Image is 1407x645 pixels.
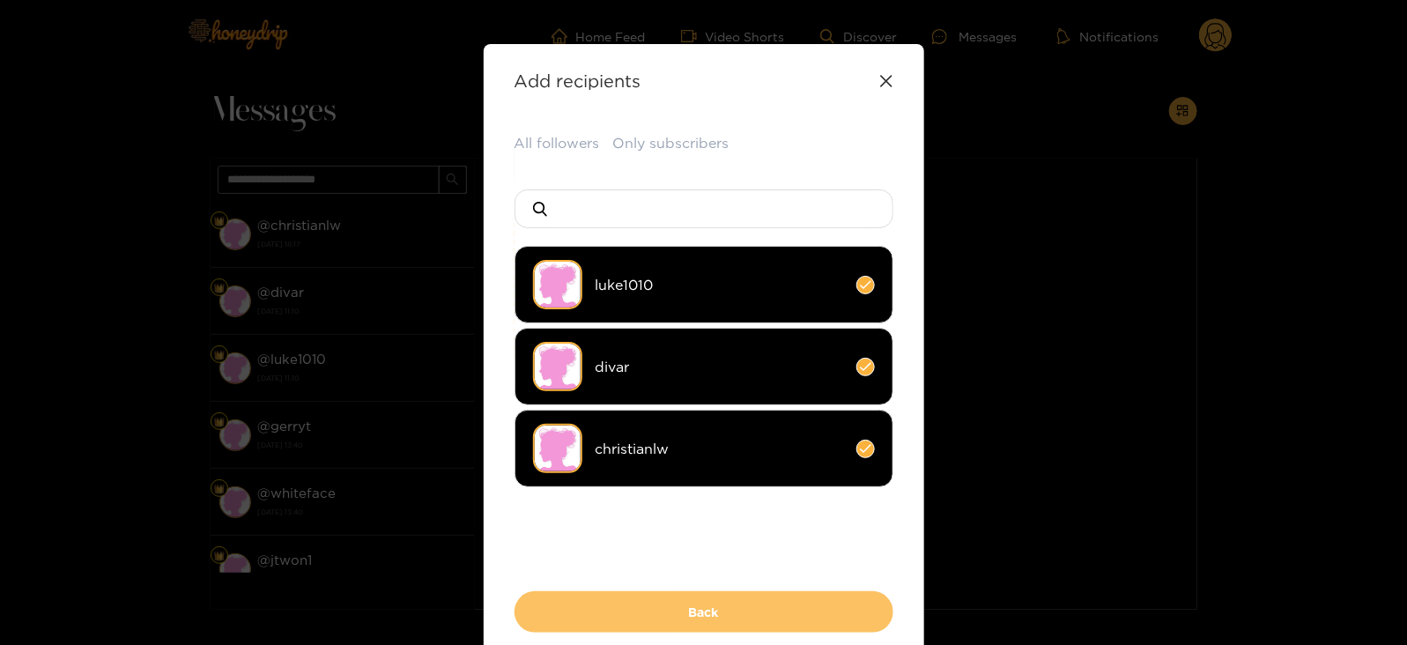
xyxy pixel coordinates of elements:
[596,275,843,295] span: luke1010
[515,591,893,633] button: Back
[596,357,843,377] span: divar
[533,260,582,309] img: no-avatar.png
[515,133,600,153] button: All followers
[596,439,843,459] span: christianlw
[533,342,582,391] img: no-avatar.png
[515,70,641,91] strong: Add recipients
[613,133,729,153] button: Only subscribers
[533,424,582,473] img: no-avatar.png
